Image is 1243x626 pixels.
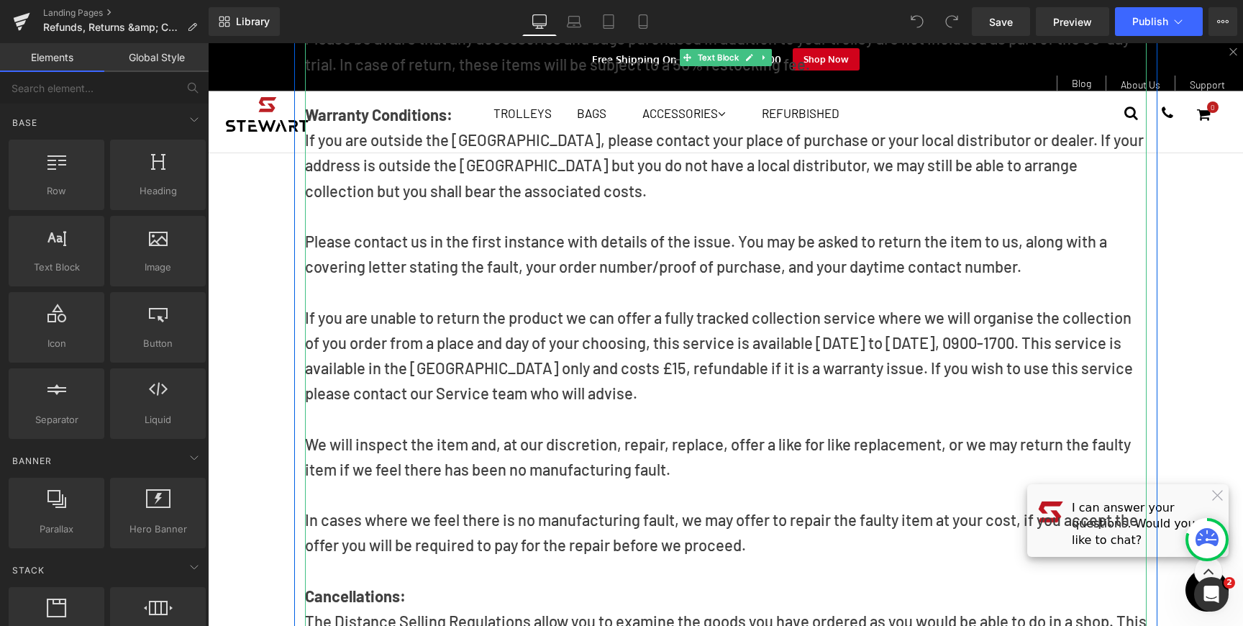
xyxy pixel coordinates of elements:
span: Icon [13,336,100,351]
span: Hero Banner [114,522,201,537]
a: Global Style [104,43,209,72]
span: Row [13,183,100,199]
span: Refunds, Returns &amp; Cancellations [43,22,181,33]
span: Text Block [13,260,100,275]
p: In cases where we feel there is no manufacturing fault, we may offer to repair the faulty item at... [97,464,939,540]
span: Text Block [486,6,534,23]
iframe: Intercom live chat [1194,577,1229,612]
span: Stack [11,563,46,577]
span: Banner [11,454,53,468]
p: Please contact us in the first instance with details of the issue. You may be asked to return the... [97,186,939,236]
strong: Warranty Conditions: [97,62,245,81]
span: Image [114,260,201,275]
span: Button [114,336,201,351]
a: Mobile [626,7,660,36]
span: Liquid [114,412,201,427]
button: Redo [937,7,966,36]
p: We will inspect the item and, at our discretion, repair, replace, offer a like for like replaceme... [97,389,939,439]
a: Laptop [557,7,591,36]
a: Desktop [522,7,557,36]
span: Base [11,116,39,130]
span: Save [989,14,1013,30]
strong: Cancellations: [97,543,198,562]
span: Library [236,15,270,28]
a: Preview [1036,7,1109,36]
span: 2 [1224,577,1235,589]
span: Preview [1053,14,1092,30]
span: Separator [13,412,100,427]
button: Undo [903,7,932,36]
span: Heading [114,183,201,199]
a: Tablet [591,7,626,36]
p: If you are outside the [GEOGRAPHIC_DATA], please contact your place of purchase or your local dis... [97,59,939,160]
button: Publish [1115,7,1203,36]
span: Publish [1132,16,1168,27]
span: Parallax [13,522,100,537]
p: If you are unable to return the product we can offer a fully tracked collection service where we ... [97,262,939,363]
a: New Library [209,7,280,36]
button: More [1208,7,1237,36]
a: Landing Pages [43,7,209,19]
a: Expand / Collapse [549,6,564,23]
